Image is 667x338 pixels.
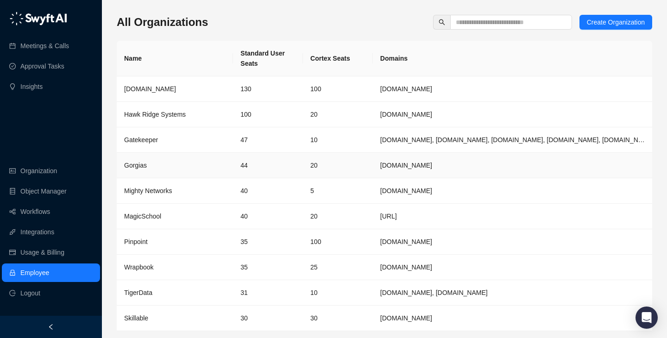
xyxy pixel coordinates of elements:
td: 40 [233,178,303,204]
a: Workflows [20,202,50,221]
span: TigerData [124,289,152,296]
td: skillable.com [373,306,652,331]
span: [DOMAIN_NAME] [124,85,176,93]
th: Cortex Seats [303,41,373,76]
td: 47 [233,127,303,153]
span: Skillable [124,314,148,322]
a: Object Manager [20,182,67,200]
td: mightynetworks.com [373,178,652,204]
td: 100 [303,76,373,102]
img: logo-05li4sbe.png [9,12,67,25]
span: logout [9,290,16,296]
th: Standard User Seats [233,41,303,76]
td: magicschool.ai [373,204,652,229]
td: 100 [303,229,373,255]
a: Integrations [20,223,54,241]
td: 31 [233,280,303,306]
a: Meetings & Calls [20,37,69,55]
td: 25 [303,255,373,280]
td: 130 [233,76,303,102]
td: gatekeeperhq.com, gatekeeperhq.io, gatekeeper.io, gatekeepervclm.com, gatekeeperhq.co, trygatekee... [373,127,652,153]
td: 5 [303,178,373,204]
button: Create Organization [579,15,652,30]
td: pinpointhq.com [373,229,652,255]
span: left [48,324,54,330]
span: Create Organization [587,17,645,27]
td: 30 [233,306,303,331]
th: Domains [373,41,652,76]
td: 20 [303,102,373,127]
span: Pinpoint [124,238,148,245]
div: Open Intercom Messenger [636,307,658,329]
a: Approval Tasks [20,57,64,75]
td: 10 [303,280,373,306]
th: Name [117,41,233,76]
td: 20 [303,204,373,229]
h3: All Organizations [117,15,208,30]
td: gorgias.com [373,153,652,178]
td: 100 [233,102,303,127]
td: 10 [303,127,373,153]
td: timescale.com, tigerdata.com [373,280,652,306]
td: 35 [233,255,303,280]
td: 30 [303,306,373,331]
td: 44 [233,153,303,178]
span: Mighty Networks [124,187,172,194]
td: 40 [233,204,303,229]
span: Gorgias [124,162,147,169]
span: Hawk Ridge Systems [124,111,186,118]
a: Usage & Billing [20,243,64,262]
span: search [439,19,445,25]
a: Employee [20,263,49,282]
span: Gatekeeper [124,136,158,144]
td: hawkridgesys.com [373,102,652,127]
a: Insights [20,77,43,96]
td: 35 [233,229,303,255]
a: Organization [20,162,57,180]
td: wrapbook.com [373,255,652,280]
span: MagicSchool [124,213,161,220]
td: 20 [303,153,373,178]
span: Logout [20,284,40,302]
td: synthesia.io [373,76,652,102]
span: Wrapbook [124,263,154,271]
